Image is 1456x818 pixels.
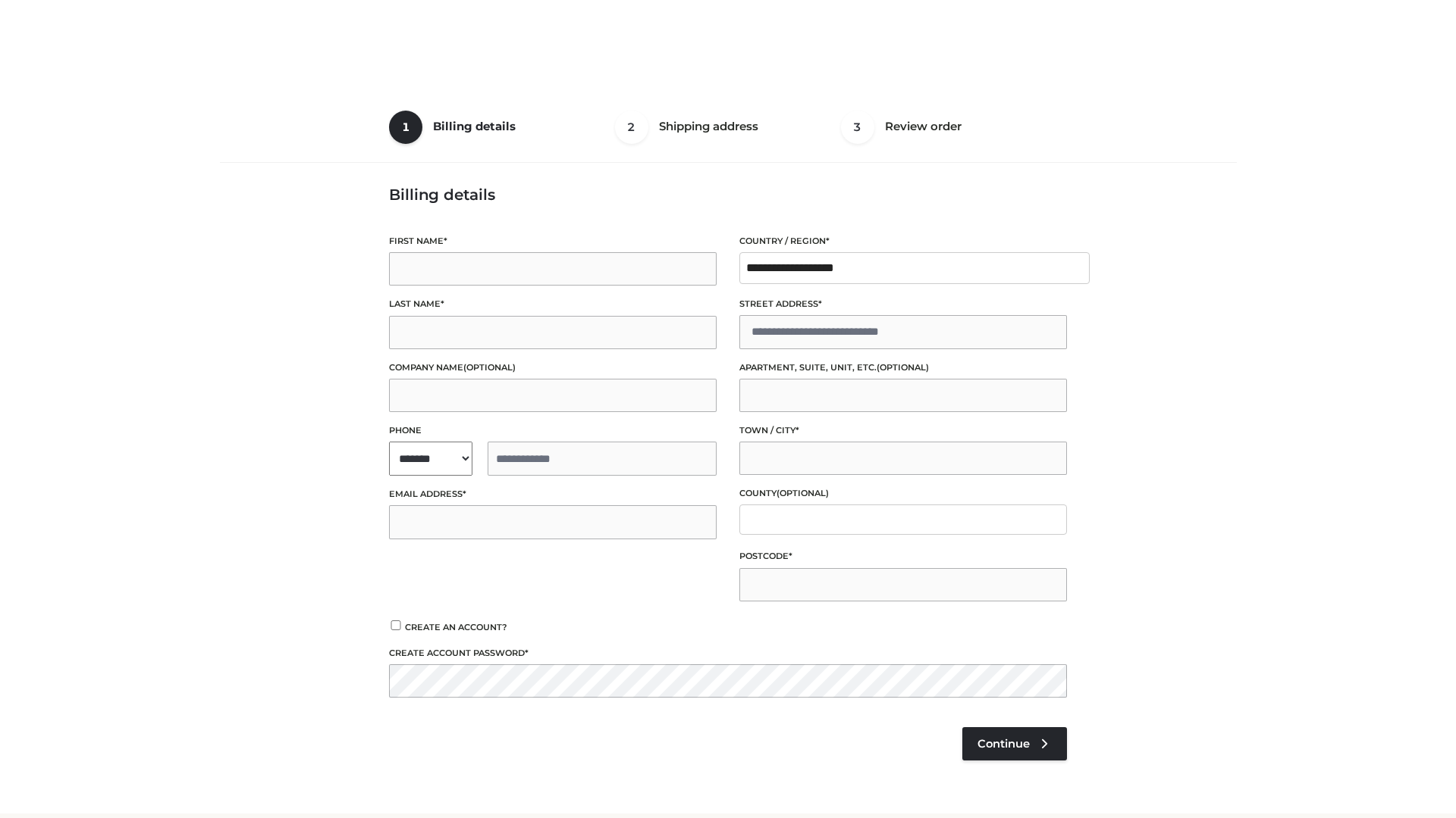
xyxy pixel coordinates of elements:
span: Shipping address [659,119,758,133]
label: County [739,486,1067,501]
span: 3 [841,111,874,144]
span: 1 [389,111,422,144]
input: Create an account? [389,620,403,630]
span: 2 [615,111,648,144]
label: Last name [389,297,717,311]
span: (optional) [463,362,516,373]
label: Country / Region [739,234,1067,248]
span: Review order [885,119,962,133]
h3: Billing details [389,186,1067,204]
label: Company name [389,361,717,375]
label: Apartment, suite, unit, etc. [739,361,1067,375]
span: (optional) [877,362,929,373]
label: Town / City [739,423,1067,438]
label: Create account password [389,646,1067,660]
label: Email address [389,487,717,501]
span: Continue [977,737,1030,751]
span: Create an account? [405,622,507,632]
span: Billing details [433,119,516,133]
label: Street address [739,297,1067,311]
label: Postcode [739,549,1067,564]
label: Phone [389,423,717,438]
label: First name [389,234,717,248]
a: Continue [962,727,1067,760]
span: (optional) [777,488,829,498]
